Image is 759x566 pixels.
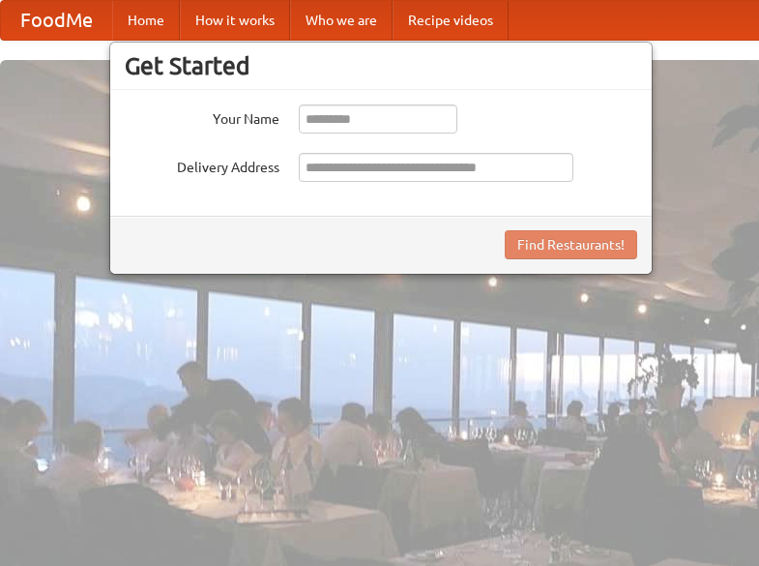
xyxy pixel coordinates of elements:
[505,230,637,259] button: Find Restaurants!
[180,1,290,40] a: How it works
[125,51,637,80] h3: Get Started
[393,1,509,40] a: Recipe videos
[125,153,279,177] label: Delivery Address
[1,1,112,40] a: FoodMe
[112,1,180,40] a: Home
[290,1,393,40] a: Who we are
[125,104,279,129] label: Your Name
